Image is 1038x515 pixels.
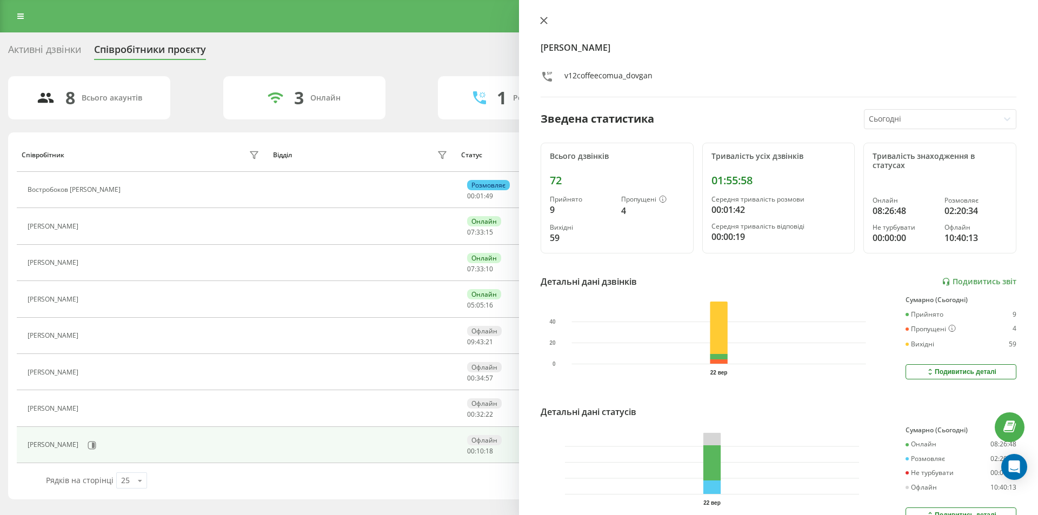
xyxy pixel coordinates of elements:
div: Онлайн [467,253,501,263]
h4: [PERSON_NAME] [541,41,1016,54]
div: Середня тривалість розмови [711,196,846,203]
div: 08:26:48 [873,204,935,217]
div: Онлайн [467,289,501,299]
div: 00:00:00 [873,231,935,244]
span: Рядків на сторінці [46,475,114,485]
div: 8 [65,88,75,108]
div: Офлайн [467,435,502,445]
div: Вихідні [906,340,934,348]
span: 21 [485,337,493,346]
div: [PERSON_NAME] [28,332,81,339]
span: 05 [467,300,475,310]
div: Не турбувати [906,469,954,477]
div: 01:55:58 [711,174,846,187]
div: Середня тривалість відповіді [711,223,846,230]
text: 0 [553,361,556,367]
a: Подивитись звіт [942,277,1016,286]
span: 00 [467,410,475,419]
div: Не турбувати [873,224,935,231]
span: 00 [467,373,475,383]
div: [PERSON_NAME] [28,259,81,266]
div: Онлайн [310,93,341,103]
div: 00:01:42 [711,203,846,216]
div: Вихідні [550,224,613,231]
div: : : [467,411,493,418]
span: 10 [476,446,484,456]
div: 4 [621,204,684,217]
div: 9 [550,203,613,216]
div: Офлайн [467,326,502,336]
span: 07 [467,228,475,237]
div: 08:26:48 [990,440,1016,448]
div: Прийнято [550,196,613,203]
div: Сумарно (Сьогодні) [906,426,1016,434]
div: : : [467,192,493,200]
span: 01 [476,191,484,200]
div: Пропущені [906,325,956,333]
div: Співробітник [22,151,64,159]
span: 33 [476,264,484,273]
div: 1 [497,88,507,108]
div: Розмовляють [513,93,565,103]
div: [PERSON_NAME] [28,405,81,412]
div: 4 [1013,325,1016,333]
div: Подивитись деталі [926,367,996,376]
text: 20 [549,340,556,346]
span: 00 [467,191,475,200]
text: 22 вер [710,370,728,376]
div: Зведена статистика [541,111,654,127]
div: Розмовляє [944,197,1007,204]
div: Онлайн [873,197,935,204]
div: 59 [1009,340,1016,348]
div: : : [467,229,493,236]
div: Детальні дані статусів [541,405,636,418]
div: v12coffeecomua_dovgan [564,70,653,86]
div: 59 [550,231,613,244]
div: Детальні дані дзвінків [541,275,637,288]
div: [PERSON_NAME] [28,296,81,303]
div: 9 [1013,311,1016,318]
span: 00 [467,446,475,456]
span: 09 [467,337,475,346]
div: : : [467,302,493,309]
span: 18 [485,446,493,456]
div: Всього акаунтів [82,93,142,103]
div: 10:40:13 [944,231,1007,244]
div: Розмовляє [906,455,945,463]
span: 33 [476,228,484,237]
div: Офлайн [467,362,502,372]
span: 05 [476,300,484,310]
div: 72 [550,174,684,187]
div: 02:20:34 [990,455,1016,463]
div: Онлайн [467,216,501,226]
div: [PERSON_NAME] [28,223,81,230]
div: Всього дзвінків [550,152,684,161]
span: 10 [485,264,493,273]
div: Тривалість усіх дзвінків [711,152,846,161]
div: 3 [294,88,304,108]
div: Сумарно (Сьогодні) [906,296,1016,304]
span: 43 [476,337,484,346]
div: Востробоков [PERSON_NAME] [28,186,123,193]
div: Прийнято [906,311,943,318]
div: 02:20:34 [944,204,1007,217]
div: Співробітники проєкту [94,44,206,61]
div: : : [467,374,493,382]
span: 22 [485,410,493,419]
div: 25 [121,475,130,486]
div: Статус [461,151,482,159]
div: : : [467,265,493,273]
div: 10:40:13 [990,484,1016,491]
div: 00:00:00 [990,469,1016,477]
div: Онлайн [906,440,936,448]
div: : : [467,338,493,346]
div: : : [467,447,493,455]
span: 15 [485,228,493,237]
div: Open Intercom Messenger [1001,454,1027,480]
span: 57 [485,373,493,383]
div: Офлайн [906,484,937,491]
div: Тривалість знаходження в статусах [873,152,1007,170]
text: 22 вер [703,500,721,506]
div: Пропущені [621,196,684,204]
div: Активні дзвінки [8,44,81,61]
